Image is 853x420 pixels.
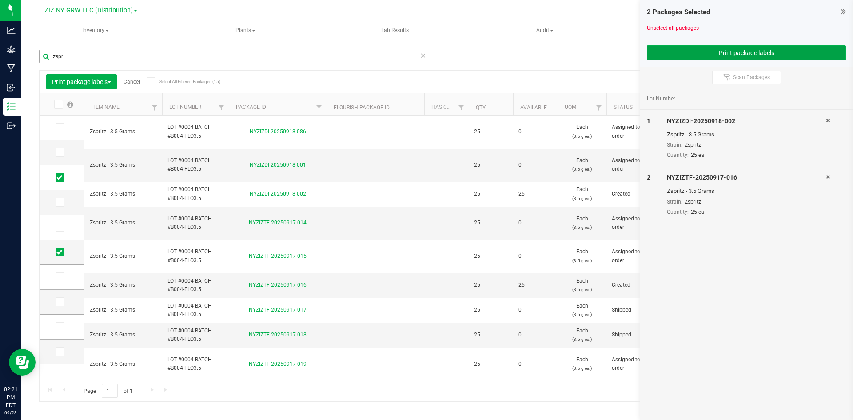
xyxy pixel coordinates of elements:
button: Scan Packages [712,71,781,84]
inline-svg: Analytics [7,26,16,35]
span: Lot Number: [647,95,677,103]
span: 25 [474,306,508,314]
span: Assigned to order [612,156,650,173]
span: 25 ea [691,209,704,215]
a: Lot Number [169,104,201,110]
span: Created [612,190,650,198]
span: 25 [518,190,552,198]
span: Zspritz [685,199,701,205]
span: 25 [474,331,508,339]
div: NYZIZTF-20250917-016 [667,173,826,182]
inline-svg: Outbound [7,121,16,130]
a: NYZIZDI-20250918-086 [250,128,306,135]
span: Zspritz - 3.5 Grams [90,252,157,260]
span: Lab Results [369,27,421,34]
span: Inventory [21,21,170,40]
span: LOT #0004 BATCH #B004-FLO3.5 [167,327,223,344]
p: 02:21 PM EDT [4,385,17,409]
span: Each [563,327,601,344]
inline-svg: Inventory [7,102,16,111]
a: Flourish Package ID [334,104,390,111]
span: 0 [518,306,552,314]
a: NYZIZTF-20250917-014 [249,220,307,226]
span: LOT #0004 BATCH #B004-FLO3.5 [167,302,223,319]
span: 0 [518,128,552,136]
a: Item Name [91,104,120,110]
span: Strain: [667,199,682,205]
span: Zspritz - 3.5 Grams [90,161,157,169]
input: 1 [102,384,118,398]
p: (3.5 g ea.) [563,223,601,232]
inline-svg: Inbound [7,83,16,92]
a: Inventory Counts [620,21,769,40]
span: Select all records on this page [67,101,73,108]
span: Quantity: [667,152,689,158]
span: Quantity: [667,209,689,215]
span: 25 [474,281,508,289]
a: Filter [454,100,469,115]
span: LOT #0004 BATCH #B004-FLO3.5 [167,156,223,173]
span: ZIZ NY GRW LLC (Distribution) [44,7,133,14]
a: Package ID [236,104,266,110]
a: Filter [312,100,327,115]
span: 0 [518,252,552,260]
span: Shipped [612,306,650,314]
span: Each [563,302,601,319]
span: LOT #0004 BATCH #B004-FLO3.5 [167,356,223,372]
div: NYZIZDI-20250918-002 [667,116,826,126]
a: NYZIZTF-20250917-017 [249,307,307,313]
span: Assigned to order [612,356,650,372]
p: 09/23 [4,409,17,416]
span: LOT #0004 BATCH #B004-FLO3.5 [167,185,223,202]
a: Lab Results [321,21,470,40]
span: Each [563,277,601,294]
span: 0 [518,161,552,169]
span: Plants [171,22,319,40]
span: 25 [474,190,508,198]
span: Clear [420,50,426,61]
span: Zspritz [685,142,701,148]
span: Page of 1 [76,384,140,398]
p: (3.5 g ea.) [563,310,601,319]
p: (3.5 g ea.) [563,285,601,294]
inline-svg: Grow [7,45,16,54]
div: Zspritz - 3.5 Grams [667,187,826,196]
span: Each [563,356,601,372]
span: LOT #0004 BATCH #B004-FLO3.5 [167,277,223,294]
a: NYZIZTF-20250917-015 [249,253,307,259]
span: Each [563,123,601,140]
span: Scan Packages [733,74,770,81]
span: LOT #0004 BATCH #B004-FLO3.5 [167,215,223,232]
span: 25 [474,161,508,169]
a: Qty [476,104,486,111]
span: 0 [518,360,552,368]
a: Filter [147,100,162,115]
span: LOT #0004 BATCH #B004-FLO3.5 [167,248,223,264]
span: Zspritz - 3.5 Grams [90,128,157,136]
span: 25 [474,252,508,260]
a: NYZIZDI-20250918-001 [250,162,306,168]
a: NYZIZTF-20250917-018 [249,332,307,338]
span: Assigned to order [612,215,650,232]
a: Plants [171,21,320,40]
span: Zspritz - 3.5 Grams [90,360,157,368]
span: Print package labels [52,78,111,85]
span: 25 ea [691,152,704,158]
p: (3.5 g ea.) [563,256,601,265]
p: (3.5 g ea.) [563,335,601,344]
span: Zspritz - 3.5 Grams [90,306,157,314]
a: NYZIZDI-20250918-002 [250,191,306,197]
span: 0 [518,219,552,227]
inline-svg: Manufacturing [7,64,16,73]
span: Assigned to order [612,248,650,264]
span: 25 [518,281,552,289]
a: NYZIZTF-20250917-016 [249,282,307,288]
p: (3.5 g ea.) [563,165,601,173]
span: 25 [474,360,508,368]
span: Zspritz - 3.5 Grams [90,219,157,227]
span: LOT #0004 BATCH #B004-FLO3.5 [167,123,223,140]
span: Created [612,281,650,289]
a: UOM [565,104,576,110]
a: Filter [214,100,229,115]
button: Print package labels [647,45,846,60]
